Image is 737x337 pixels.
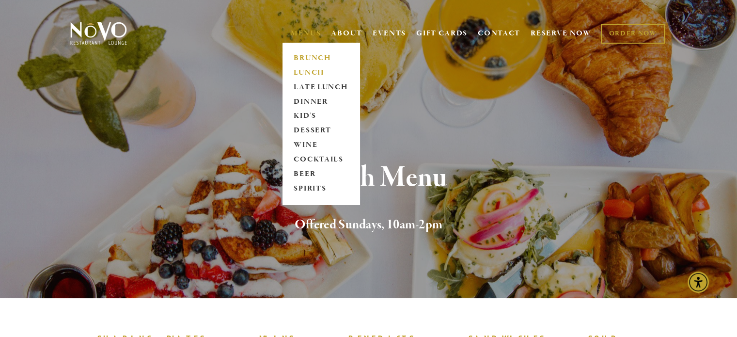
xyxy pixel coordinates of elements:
[291,95,351,109] a: DINNER
[291,182,351,196] a: SPIRITS
[291,51,351,65] a: BRUNCH
[68,21,129,46] img: Novo Restaurant &amp; Lounge
[291,153,351,167] a: COCKTAILS
[291,124,351,138] a: DESSERT
[291,65,351,80] a: LUNCH
[291,29,321,38] a: MENUS
[291,167,351,182] a: BEER
[291,80,351,95] a: LATE LUNCH
[416,24,468,43] a: GIFT CARDS
[601,24,664,44] a: ORDER NOW
[86,162,651,193] h1: Brunch Menu
[688,272,709,293] div: Accessibility Menu
[531,24,592,43] a: RESERVE NOW
[331,29,362,38] a: ABOUT
[86,215,651,235] h2: Offered Sundays, 10am-2pm
[478,24,520,43] a: CONTACT
[291,109,351,124] a: KID'S
[373,29,406,38] a: EVENTS
[291,138,351,153] a: WINE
